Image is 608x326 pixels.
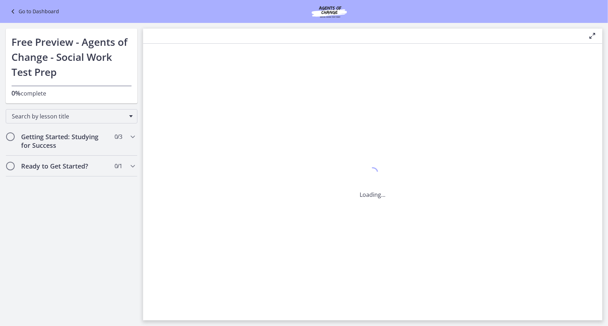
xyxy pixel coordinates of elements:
[286,3,372,20] img: Agents of Change
[9,7,59,16] a: Go to Dashboard
[115,132,122,141] span: 0 / 3
[11,34,132,79] h1: Free Preview - Agents of Change - Social Work Test Prep
[360,165,386,182] div: 1
[12,112,126,120] span: Search by lesson title
[360,190,386,199] p: Loading...
[115,162,122,170] span: 0 / 1
[11,89,21,97] span: 0%
[6,109,137,123] div: Search by lesson title
[11,89,132,98] p: complete
[21,162,108,170] h2: Ready to Get Started?
[21,132,108,150] h2: Getting Started: Studying for Success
